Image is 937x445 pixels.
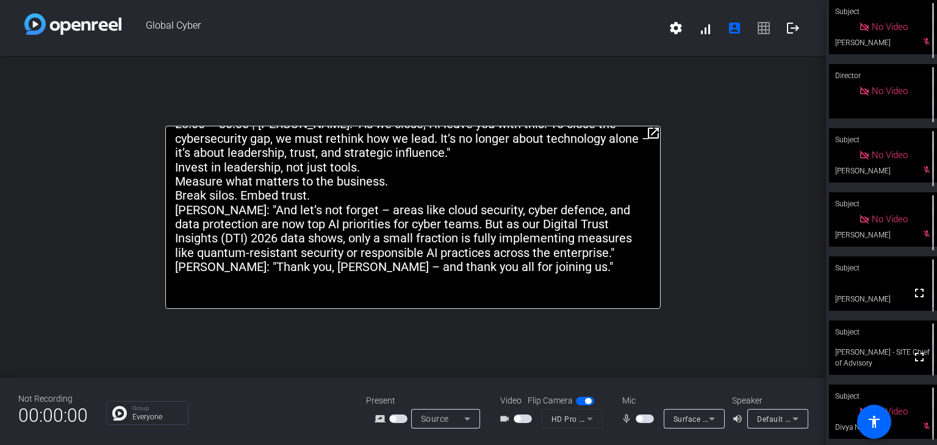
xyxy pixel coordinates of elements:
span: No Video [872,21,908,32]
p: Everyone [132,413,182,421]
span: No Video [872,214,908,225]
span: Flip Camera [528,394,573,407]
div: Subject [829,128,937,151]
mat-icon: screen_share_outline [375,411,389,426]
p: Break silos. Embed trust. [175,189,651,203]
mat-icon: account_box [727,21,742,35]
div: Subject [829,256,937,280]
span: Video [500,394,522,407]
mat-icon: logout [786,21,800,35]
div: Subject [829,385,937,408]
mat-icon: videocam_outline [499,411,514,426]
span: No Video [872,150,908,161]
span: 00:00:00 [18,400,88,430]
button: signal_cellular_alt [691,13,720,43]
div: Speaker [732,394,805,407]
div: Mic [610,394,732,407]
p: [PERSON_NAME]: "And let’s not forget – areas like cloud security, cyber defence, and data protect... [175,203,651,261]
span: Source [421,414,449,424]
div: Present [366,394,488,407]
img: white-gradient.svg [24,13,121,35]
div: Not Recording [18,393,88,405]
img: Chat Icon [112,406,127,421]
div: Director [829,64,937,87]
mat-icon: accessibility [867,414,881,429]
p: [PERSON_NAME]: "Thank you, [PERSON_NAME] – and thank you all for joining us." [175,260,651,274]
mat-icon: open_in_new [646,126,661,140]
mat-icon: settings [669,21,683,35]
mat-icon: mic_none [621,411,636,426]
span: No Video [872,85,908,96]
span: Global Cyber [121,13,661,43]
p: Group [132,405,182,411]
p: 28:00 – 30:00 | [PERSON_NAME]: "As we close, I’ll leave you with this: To close the cybersecurity... [175,117,651,160]
mat-icon: volume_up [732,411,747,426]
mat-icon: fullscreen [912,350,927,364]
span: Surface Stereo Microphones (Surface High Definition Audio) [673,414,888,424]
div: Subject [829,192,937,215]
div: Subject [829,320,937,344]
p: Measure what matters to the business. [175,175,651,189]
p: Invest in leadership, not just tools. [175,161,651,175]
mat-icon: fullscreen [912,286,927,300]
